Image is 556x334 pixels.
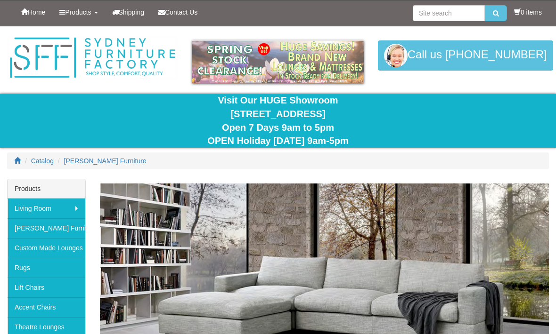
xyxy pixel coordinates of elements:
a: Rugs [8,258,85,278]
img: Sydney Furniture Factory [7,36,178,80]
span: Shipping [119,8,145,16]
img: spring-sale.gif [192,40,363,83]
a: Catalog [31,157,54,165]
a: Custom Made Lounges [8,238,85,258]
a: [PERSON_NAME] Furniture [64,157,147,165]
a: Shipping [105,0,152,24]
input: Site search [413,5,485,21]
li: 0 items [514,8,542,17]
div: Products [8,179,85,199]
div: Visit Our HUGE Showroom [STREET_ADDRESS] Open 7 Days 9am to 5pm OPEN Holiday [DATE] 9am-5pm [7,94,549,147]
a: Living Room [8,199,85,218]
a: Products [52,0,105,24]
a: Accent Chairs [8,297,85,317]
span: Products [65,8,91,16]
span: Home [28,8,45,16]
a: Contact Us [151,0,204,24]
a: [PERSON_NAME] Furniture [8,218,85,238]
span: Contact Us [165,8,197,16]
a: Lift Chairs [8,278,85,297]
a: Home [14,0,52,24]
